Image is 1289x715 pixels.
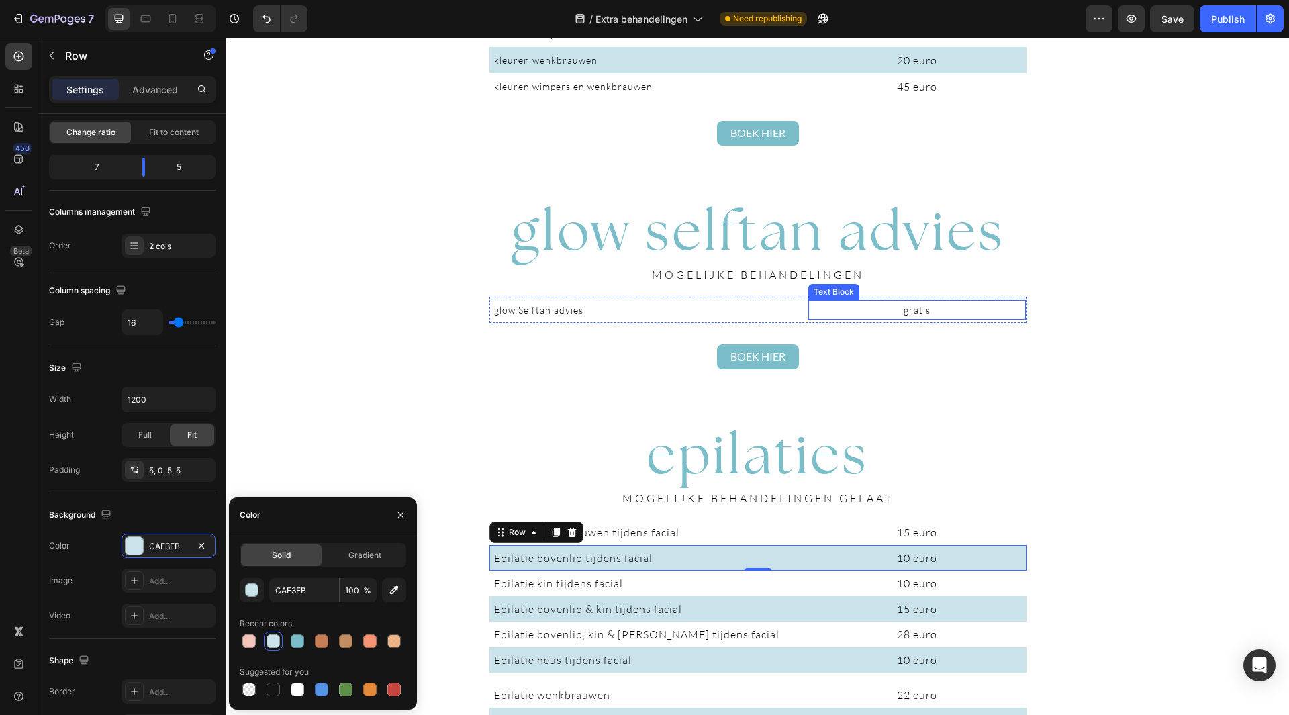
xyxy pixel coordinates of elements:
span: Epilatie bovenlip [268,676,356,689]
span: 22 euro [671,651,711,664]
div: 5, 0, 5, 5 [149,465,212,477]
span: / [589,12,593,26]
div: Padding [49,464,80,476]
span: Extra behandelingen [595,12,687,26]
div: 2 cols [149,240,212,252]
div: Video [49,610,70,622]
span: 28 euro [671,590,711,604]
span: 45 euro [671,42,711,56]
div: 450 [13,143,32,154]
input: Auto [122,310,162,334]
button: Save [1150,5,1194,32]
span: glow selftan advies [285,158,779,227]
div: Suggested for you [240,666,309,678]
button: 7 [5,5,100,32]
div: Border [49,685,75,698]
span: Epilatie bovenlip tijdens facial [268,514,426,527]
div: Open Intercom Messenger [1243,649,1276,681]
div: 5 [156,158,213,177]
div: Beta [10,246,32,256]
div: Size [49,359,85,377]
div: Text Block [585,248,630,260]
span: 15 euro [671,488,711,502]
span: 10 euro [671,539,711,553]
a: BOEK HIER [491,83,573,108]
p: Settings [66,83,104,97]
div: Rich Text Editor. Editing area: main [267,485,571,504]
span: 15 euro [671,676,711,689]
span: Fit to content [149,126,199,138]
div: Recent colors [240,618,292,630]
span: Change ratio [66,126,115,138]
span: Need republishing [733,13,802,25]
div: Add... [149,575,212,587]
div: 7 [52,158,132,177]
div: CAE3EB [149,540,188,553]
span: 15 euro [671,565,711,578]
span: BOEK HIER [504,312,559,325]
a: BOEK HIER [491,307,573,332]
span: Fit [187,429,197,441]
div: Rich Text Editor. Editing area: main [267,263,571,282]
p: 7 [88,11,94,27]
span: Epilatie kin tijdens facial [268,539,397,553]
iframe: Design area [226,38,1289,715]
input: Auto [122,387,215,412]
div: Add... [149,686,212,698]
div: Width [49,393,71,406]
div: Column spacing [49,282,129,300]
div: Background [49,506,114,524]
div: Gap [49,316,64,328]
span: % [363,585,371,597]
div: Height [49,429,74,441]
span: Epilatie wenkbrauwen [268,651,384,664]
span: Epilatie neus tijdens facial [268,616,405,629]
span: BOEK HIER [504,89,559,101]
p: Advanced [132,83,178,97]
p: Row [65,48,179,64]
div: Color [240,509,260,521]
span: 10 euro [671,514,711,527]
div: Undo/Redo [253,5,307,32]
span: Save [1161,13,1184,25]
button: Publish [1200,5,1256,32]
div: Image [49,575,73,587]
div: Order [49,240,71,252]
span: MOGELIJKE BEHANDELINGEN [426,230,638,244]
span: MOGELIJKE BEHANDELINGEN GELAAT [396,454,667,467]
span: 10 euro [671,616,711,629]
div: Shape [49,652,92,670]
span: epilatie wenkbrauwen tijdens facial [268,488,453,502]
span: Epilatie bovenlip, kin & [PERSON_NAME] tijdens facial [268,590,553,604]
div: Color [49,540,70,552]
div: Add... [149,610,212,622]
div: Publish [1211,12,1245,26]
span: kleuren wimpers en wenkbrauwen [268,43,426,54]
span: gratis [677,267,704,278]
span: Gradient [348,549,381,561]
div: Columns management [49,203,154,222]
span: Solid [272,549,291,561]
span: Full [138,429,152,441]
span: glow Selftan advies [268,267,357,278]
span: epilaties [420,382,642,450]
input: Eg: FFFFFF [269,578,339,602]
div: Row [280,489,302,501]
span: Epilatie bovenlip & kin tijdens facial [268,565,456,578]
